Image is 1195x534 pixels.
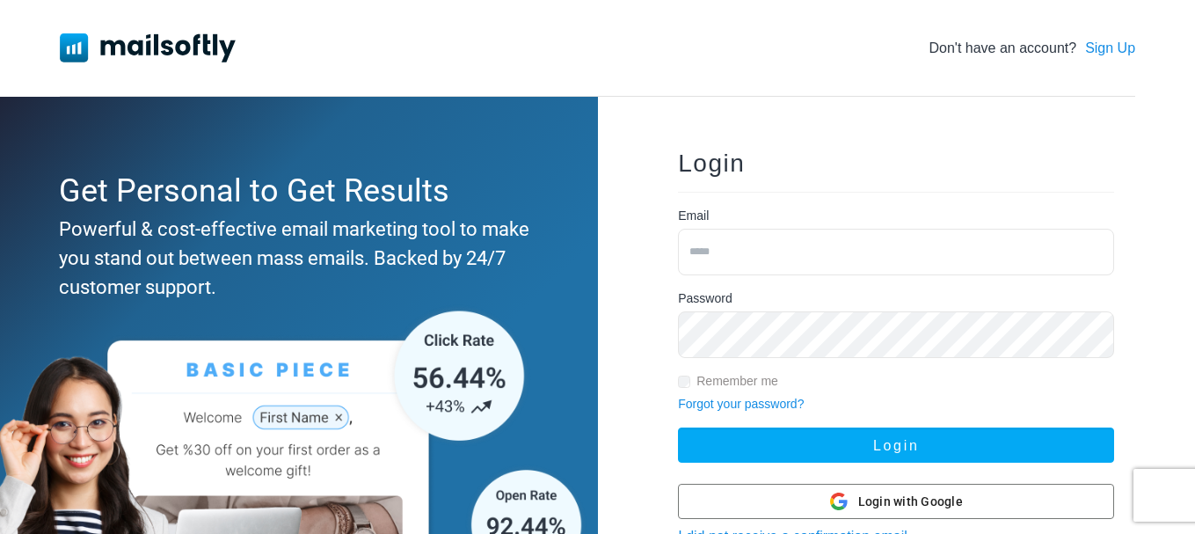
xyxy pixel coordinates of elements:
[678,150,745,177] span: Login
[696,372,778,391] label: Remember me
[678,207,709,225] label: Email
[858,493,963,511] span: Login with Google
[678,484,1114,519] button: Login with Google
[1085,38,1135,59] a: Sign Up
[678,397,804,411] a: Forgot your password?
[59,215,530,302] div: Powerful & cost-effective email marketing tool to make you stand out between mass emails. Backed ...
[929,38,1136,59] div: Don't have an account?
[678,428,1114,463] button: Login
[59,167,530,215] div: Get Personal to Get Results
[60,33,236,62] img: Mailsoftly
[678,289,732,308] label: Password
